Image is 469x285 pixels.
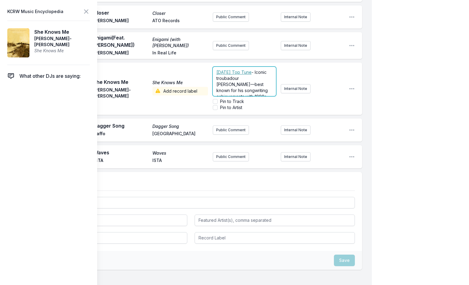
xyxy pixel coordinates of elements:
[27,197,355,208] input: Track Title
[281,152,311,161] button: Internal Note
[7,28,29,57] img: She Knows Me
[213,125,249,135] button: Public Comment
[93,131,149,138] span: Daffo
[19,72,81,80] span: What other DJs are saying:
[34,28,90,36] span: She Knows Me
[334,255,355,266] button: Save
[195,232,355,244] input: Record Label
[152,87,208,95] span: Add record label
[7,7,63,16] span: KCRW Music Encyclopedia
[281,125,311,135] button: Internal Note
[152,50,208,57] span: In Real Life
[220,105,242,111] label: Pin to Artist
[27,215,187,226] input: Artist
[152,157,208,165] span: ISTA
[216,70,252,75] a: [DATE] Top Tune
[213,41,249,50] button: Public Comment
[93,50,149,57] span: [PERSON_NAME]
[152,10,208,16] span: Closer
[93,122,149,129] span: Dagger Song
[349,154,355,160] button: Open playlist item options
[93,18,149,25] span: [PERSON_NAME]
[152,18,208,25] span: ATO Records
[93,157,149,165] span: ISTA
[349,86,355,92] button: Open playlist item options
[281,12,311,22] button: Internal Note
[281,41,311,50] button: Internal Note
[349,127,355,133] button: Open playlist item options
[213,152,249,161] button: Public Comment
[220,98,244,105] label: Pin to Track
[152,36,208,49] span: Enigami (with [PERSON_NAME])
[93,9,149,16] span: Closer
[152,150,208,156] span: Waves
[152,80,208,86] span: She Knows Me
[152,123,208,129] span: Dagger Song
[281,84,311,93] button: Internal Note
[27,232,187,244] input: Album Title
[93,149,149,156] span: Waves
[195,215,355,226] input: Featured Artist(s), comma separated
[93,87,149,99] span: [PERSON_NAME]‐[PERSON_NAME]
[349,14,355,20] button: Open playlist item options
[349,43,355,49] button: Open playlist item options
[213,12,249,22] button: Public Comment
[152,131,208,138] span: [GEOGRAPHIC_DATA]
[93,78,149,86] span: She Knows Me
[34,36,90,48] span: [PERSON_NAME]‐[PERSON_NAME]
[93,34,149,49] span: Enigami (Feat. [PERSON_NAME])
[34,48,90,54] span: She Knows Me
